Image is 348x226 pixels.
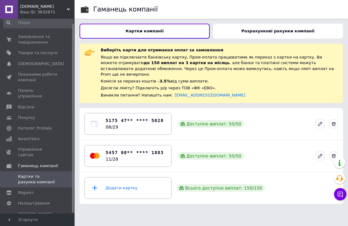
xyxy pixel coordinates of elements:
[175,93,245,97] a: [EMAIL_ADDRESS][DOMAIN_NAME]
[178,152,244,160] div: Доступно виплат: 50 / 50
[18,61,64,67] span: [DEMOGRAPHIC_DATA]
[18,163,58,169] span: Гаманець компанії
[18,190,34,195] span: Маркет
[18,115,35,120] span: Покупці
[18,50,57,56] span: Товари та послуги
[178,120,244,128] div: Доступно виплат: 50 / 50
[18,104,34,110] span: Відгуки
[3,17,73,28] input: Пошук
[93,6,158,13] div: Гаманець компанії
[18,136,39,142] span: Аналітика
[126,29,164,33] b: Картки компанії
[159,79,171,83] span: 3.5%
[176,184,265,192] div: Всього доступно виплат: 150 / 150
[18,34,57,45] span: Замовлення та повідомлення
[106,125,118,129] time: 06/29
[18,88,57,99] span: Панель управління
[20,9,75,15] div: Ваш ID: 3632871
[89,179,167,197] div: Додати картку
[241,29,314,33] b: Розрахункові рахунки компанії
[334,188,346,200] button: Чат з покупцем
[101,48,223,52] span: Виберіть карти для отримання оплат за замовлення
[106,157,118,162] time: 11/28
[101,78,338,84] div: Комісія за переказ коштів – від суми виплати.
[20,4,67,9] span: com4t.room
[18,72,57,83] span: Показники роботи компанії
[18,174,57,185] span: Картки та рахунки компанії
[101,92,338,98] div: Виникли питання? Напишіть нам:
[18,125,52,131] span: Каталог ProSale
[18,200,50,206] span: Налаштування
[101,85,338,91] div: Досягли ліміту? Підключіть р/р через ТОВ «ФК «ЕВО».
[101,54,338,77] div: Якщо ви підключаєте банківську картку, Пром-оплата працюватиме як переказ з картки на картку. Ви ...
[85,47,94,57] img: :point_right:
[144,60,230,65] span: до 150 виплат на 3 картки на місяць
[18,147,57,158] span: Управління сайтом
